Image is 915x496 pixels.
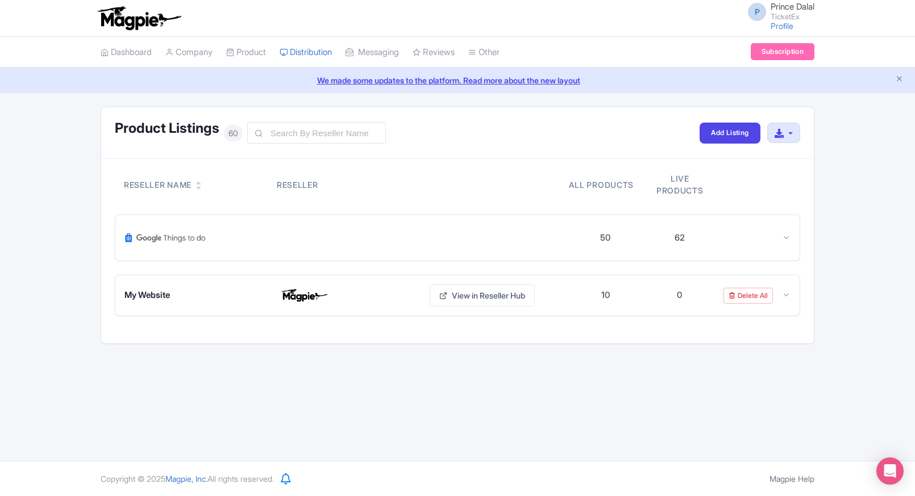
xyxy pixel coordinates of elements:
span: P [748,3,766,21]
div: 0 [677,289,682,302]
button: Close announcement [895,73,904,86]
a: Other [468,37,500,68]
div: 62 [675,232,685,245]
div: Open Intercom Messenger [876,457,904,485]
a: View in Reseller Hub [430,284,535,306]
div: All products [569,179,634,191]
span: 60 [224,125,243,141]
span: Magpie, Inc. [165,474,207,484]
div: Reseller Name [124,179,192,191]
div: 50 [600,232,610,245]
div: Live products [647,173,712,196]
a: Product [226,37,266,68]
a: P Prince Dalal TicketEx [741,2,814,20]
span: My Website [124,289,170,302]
a: We made some updates to the platform. Read more about the new layout [7,74,908,86]
a: Delete All [723,288,773,304]
a: Dashboard [101,37,152,68]
div: Copyright © 2025 All rights reserved. [94,473,281,485]
a: Subscription [751,43,814,60]
a: Magpie Help [770,474,814,484]
img: Google Things To Do [124,224,206,251]
img: logo-ab69f6fb50320c5b225c76a69d11143b.png [95,6,183,31]
input: Search By Reseller Name [247,122,386,144]
a: Distribution [280,37,332,68]
a: Reviews [413,37,455,68]
a: Profile [771,21,793,31]
span: Prince Dalal [771,1,814,12]
a: Company [165,37,213,68]
div: 10 [601,289,610,302]
a: Add Listing [700,123,760,144]
h1: Product Listings [115,121,219,136]
small: TicketEx [771,13,814,20]
a: Messaging [346,37,399,68]
div: Reseller [277,179,416,191]
img: My Website [277,287,331,305]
